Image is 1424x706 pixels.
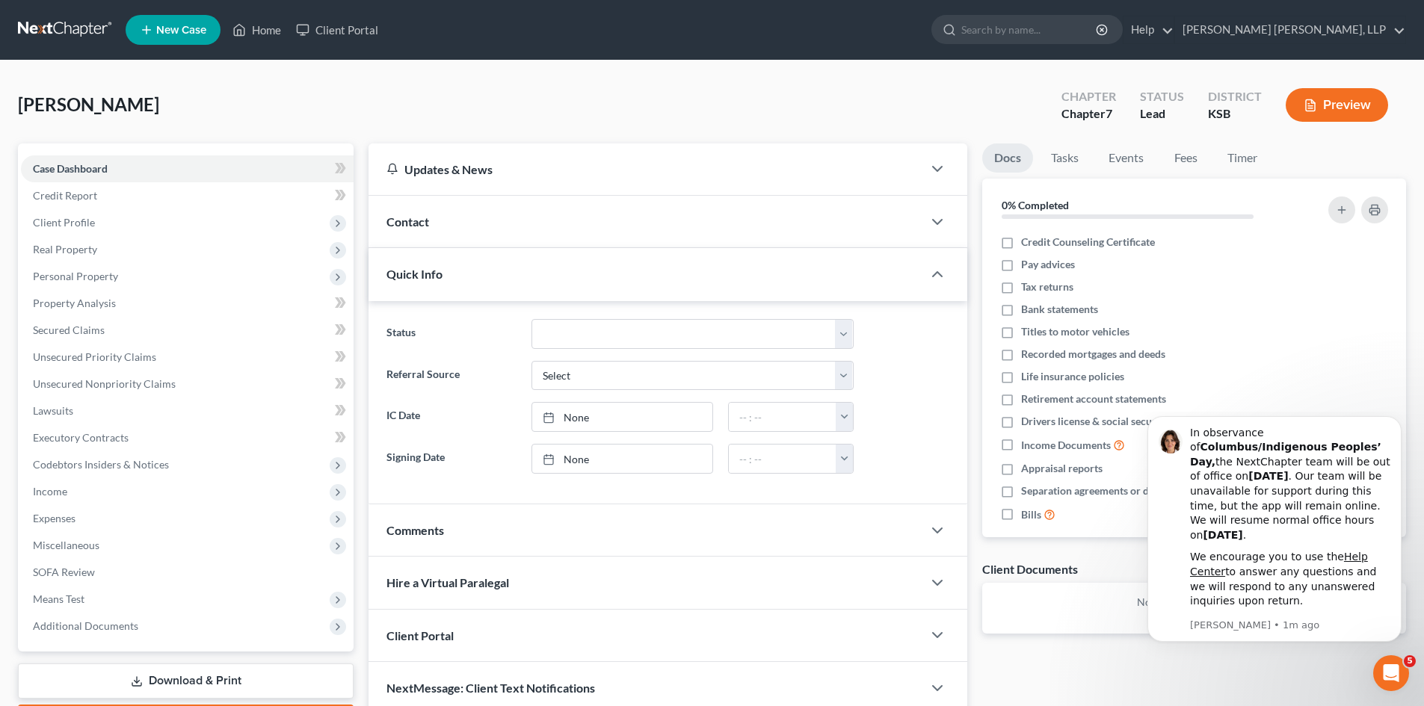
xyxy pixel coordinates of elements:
span: 5 [1404,655,1416,667]
span: Personal Property [33,270,118,282]
a: Case Dashboard [21,155,354,182]
a: Client Portal [289,16,386,43]
div: Updates & News [386,161,904,177]
a: Unsecured Priority Claims [21,344,354,371]
span: Income Documents [1021,438,1111,453]
div: KSB [1208,105,1262,123]
span: Unsecured Priority Claims [33,350,156,363]
span: Lawsuits [33,404,73,417]
input: -- : -- [729,403,836,431]
span: Contact [386,214,429,229]
span: NextMessage: Client Text Notifications [386,681,595,695]
span: Retirement account statements [1021,391,1166,406]
span: Drivers license & social security card [1021,414,1192,429]
strong: 0% Completed [1002,199,1069,211]
span: Tax returns [1021,279,1073,294]
label: Status [379,319,523,349]
span: Pay advices [1021,257,1075,272]
span: Secured Claims [33,323,105,336]
span: Real Property [33,243,97,256]
div: Chapter [1061,88,1116,105]
a: Tasks [1039,143,1091,173]
a: None [532,403,712,431]
div: Lead [1140,105,1184,123]
a: Unsecured Nonpriority Claims [21,371,354,397]
span: Miscellaneous [33,539,99,551]
span: Unsecured Nonpriority Claims [33,377,176,390]
span: Separation agreements or decrees of divorces [1021,483,1233,498]
a: Property Analysis [21,290,354,317]
input: -- : -- [729,445,836,473]
label: IC Date [379,402,523,432]
a: Download & Print [18,663,354,699]
span: Quick Info [386,267,443,281]
span: Titles to motor vehicles [1021,324,1129,339]
span: Appraisal reports [1021,461,1103,476]
span: Client Portal [386,628,454,642]
span: Means Test [33,592,84,605]
span: 7 [1106,106,1112,120]
span: Recorded mortgages and deeds [1021,347,1165,362]
label: Signing Date [379,444,523,474]
span: [PERSON_NAME] [18,93,159,115]
a: Timer [1215,143,1269,173]
span: Income [33,485,67,498]
a: Help [1124,16,1174,43]
p: No client documents yet. [994,595,1394,610]
a: SOFA Review [21,559,354,586]
div: Client Documents [982,561,1078,577]
a: Executory Contracts [21,424,354,451]
div: Status [1140,88,1184,105]
span: Property Analysis [33,297,116,309]
span: New Case [156,25,206,36]
span: SOFA Review [33,566,95,578]
span: Bills [1021,507,1041,522]
span: Comments [386,523,444,537]
span: Case Dashboard [33,162,108,175]
span: Codebtors Insiders & Notices [33,458,169,471]
a: Events [1097,143,1156,173]
a: Lawsuits [21,397,354,424]
span: Credit Counseling Certificate [1021,235,1155,250]
a: Credit Report [21,182,354,209]
label: Referral Source [379,361,523,391]
span: Additional Documents [33,619,138,632]
a: None [532,445,712,473]
a: Home [225,16,289,43]
iframe: Intercom live chat [1373,655,1409,691]
span: Bank statements [1021,302,1098,317]
div: Chapter [1061,105,1116,123]
span: Client Profile [33,216,95,229]
span: Executory Contracts [33,431,129,444]
span: Credit Report [33,189,97,202]
a: Docs [982,143,1033,173]
input: Search by name... [961,16,1098,43]
a: [PERSON_NAME] [PERSON_NAME], LLP [1175,16,1405,43]
span: Life insurance policies [1021,369,1124,384]
span: Expenses [33,512,75,524]
span: Hire a Virtual Paralegal [386,575,509,589]
a: Secured Claims [21,317,354,344]
a: Fees [1162,143,1209,173]
div: District [1208,88,1262,105]
iframe: Intercom notifications message [1125,412,1424,699]
button: Preview [1286,88,1388,122]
